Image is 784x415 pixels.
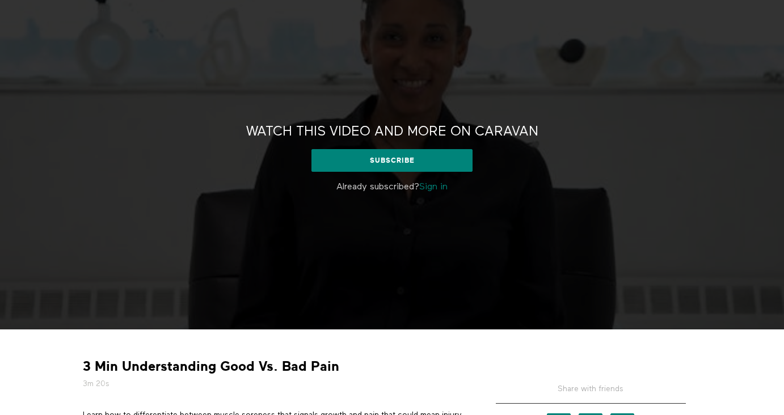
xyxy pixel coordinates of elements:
[419,183,448,192] a: Sign in
[496,383,686,404] h5: Share with friends
[246,123,538,141] h2: Watch this video and more on CARAVAN
[311,149,472,172] a: Subscribe
[83,378,463,389] h5: 3m 20s
[83,358,339,375] strong: 3 Min Understanding Good Vs. Bad Pain
[225,180,559,194] p: Already subscribed?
